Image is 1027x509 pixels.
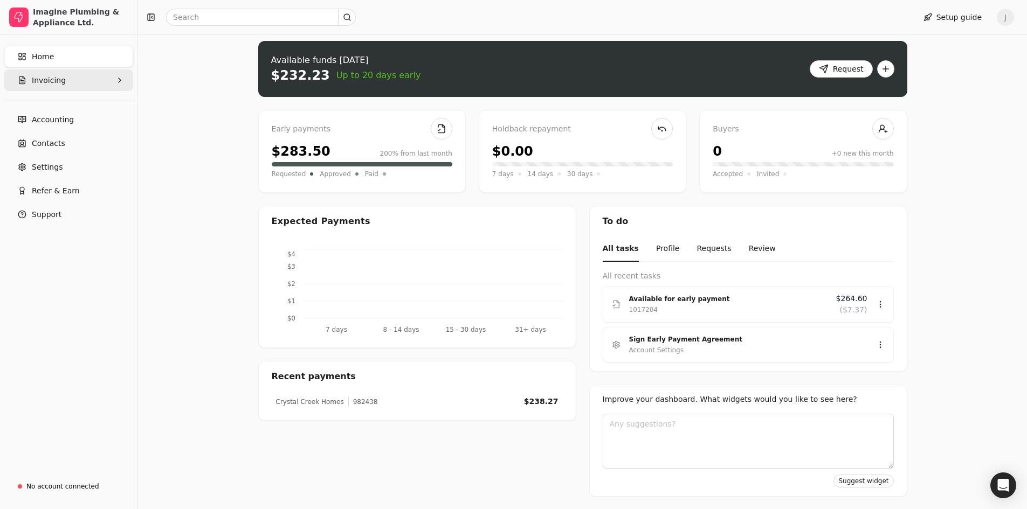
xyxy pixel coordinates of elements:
[629,294,828,304] div: Available for early payment
[383,326,419,333] tspan: 8 - 14 days
[629,345,684,355] div: Account Settings
[32,162,63,173] span: Settings
[997,9,1014,26] button: J
[32,138,65,149] span: Contacts
[833,475,893,487] button: Suggest widget
[749,236,776,262] button: Review
[4,109,133,130] a: Accounting
[259,361,576,392] div: Recent payments
[656,236,680,262] button: Profile
[697,236,731,262] button: Requests
[365,169,378,179] span: Paid
[32,51,54,62] span: Home
[4,204,133,225] button: Support
[629,334,859,345] div: Sign Early Payment Agreement
[839,304,867,316] span: ($7.37)
[832,149,894,158] div: +0 new this month
[810,60,873,78] button: Request
[528,169,553,179] span: 14 days
[32,209,61,220] span: Support
[320,169,351,179] span: Approved
[567,169,592,179] span: 30 days
[287,297,295,305] tspan: $1
[757,169,779,179] span: Invited
[32,75,66,86] span: Invoicing
[336,69,421,82] span: Up to 20 days early
[287,250,295,258] tspan: $4
[629,304,658,315] div: 1017204
[33,6,128,28] div: Imagine Plumbing & Appliance Ltd.
[287,263,295,270] tspan: $3
[287,280,295,288] tspan: $2
[4,69,133,91] button: Invoicing
[272,215,370,228] div: Expected Payments
[272,142,330,161] div: $283.50
[348,397,378,407] div: 982438
[603,270,894,282] div: All recent tasks
[4,133,133,154] a: Contacts
[445,326,486,333] tspan: 15 - 30 days
[990,472,1016,498] div: Open Intercom Messenger
[272,123,452,135] div: Early payments
[26,482,99,491] div: No account connected
[287,315,295,322] tspan: $0
[713,142,722,161] div: 0
[492,142,533,161] div: $0.00
[32,114,74,125] span: Accounting
[524,396,559,407] div: $238.27
[276,397,344,407] div: Crystal Creek Homes
[590,206,907,236] div: To do
[713,123,893,135] div: Buyers
[492,123,673,135] div: Holdback repayment
[915,9,990,26] button: Setup guide
[271,54,421,67] div: Available funds [DATE]
[272,169,306,179] span: Requested
[4,156,133,178] a: Settings
[713,169,743,179] span: Accepted
[492,169,514,179] span: 7 days
[4,46,133,67] a: Home
[326,326,347,333] tspan: 7 days
[4,477,133,496] a: No account connected
[603,236,639,262] button: All tasks
[603,394,894,405] div: Improve your dashboard. What widgets would you like to see here?
[836,293,867,304] span: $264.60
[166,9,356,26] input: Search
[515,326,546,333] tspan: 31+ days
[271,67,330,84] div: $232.23
[4,180,133,201] button: Refer & Earn
[380,149,452,158] div: 200% from last month
[32,185,80,197] span: Refer & Earn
